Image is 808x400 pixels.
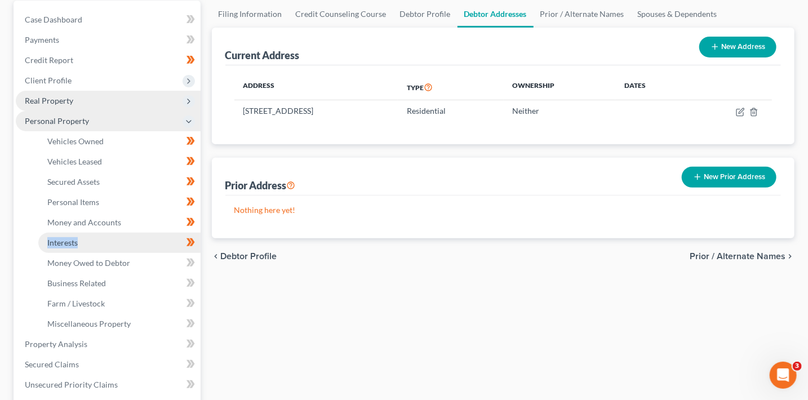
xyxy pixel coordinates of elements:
span: Credit Report [25,55,73,65]
a: Money and Accounts [38,212,201,233]
a: Credit Report [16,50,201,70]
a: Payments [16,30,201,50]
a: Miscellaneous Property [38,314,201,334]
span: Prior / Alternate Names [690,252,785,261]
span: Money and Accounts [47,217,121,227]
a: Unsecured Priority Claims [16,375,201,395]
span: Case Dashboard [25,15,82,24]
span: Vehicles Leased [47,157,102,166]
span: Debtor Profile [221,252,277,261]
p: Nothing here yet! [234,205,773,216]
span: Interests [47,238,78,247]
span: 3 [793,362,802,371]
a: Credit Counseling Course [289,1,393,28]
span: Property Analysis [25,339,87,349]
a: Case Dashboard [16,10,201,30]
i: chevron_right [785,252,794,261]
button: New Address [699,37,776,57]
span: Secured Assets [47,177,100,186]
td: Residential [398,100,503,122]
a: Money Owed to Debtor [38,253,201,273]
span: Money Owed to Debtor [47,258,130,268]
a: Vehicles Leased [38,152,201,172]
a: Vehicles Owned [38,131,201,152]
a: Farm / Livestock [38,294,201,314]
a: Secured Assets [38,172,201,192]
i: chevron_left [212,252,221,261]
span: Vehicles Owned [47,136,104,146]
a: Prior / Alternate Names [534,1,631,28]
span: Personal Property [25,116,89,126]
td: [STREET_ADDRESS] [234,100,398,122]
a: Secured Claims [16,354,201,375]
a: Property Analysis [16,334,201,354]
button: Prior / Alternate Names chevron_right [690,252,794,261]
span: Business Related [47,278,106,288]
span: Farm / Livestock [47,299,105,308]
span: Secured Claims [25,359,79,369]
span: Client Profile [25,75,72,85]
a: Spouses & Dependents [631,1,724,28]
span: Payments [25,35,59,45]
span: Miscellaneous Property [47,319,131,328]
td: Neither [504,100,615,122]
button: chevron_left Debtor Profile [212,252,277,261]
button: New Prior Address [682,167,776,188]
a: Business Related [38,273,201,294]
a: Interests [38,233,201,253]
span: Real Property [25,96,73,105]
a: Debtor Profile [393,1,458,28]
div: Prior Address [225,179,296,192]
span: Personal Items [47,197,99,207]
th: Address [234,74,398,100]
th: Type [398,74,503,100]
th: Dates [615,74,689,100]
th: Ownership [504,74,615,100]
a: Debtor Addresses [458,1,534,28]
span: Unsecured Priority Claims [25,380,118,389]
a: Filing Information [212,1,289,28]
iframe: Intercom live chat [770,362,797,389]
div: Current Address [225,48,300,62]
a: Personal Items [38,192,201,212]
